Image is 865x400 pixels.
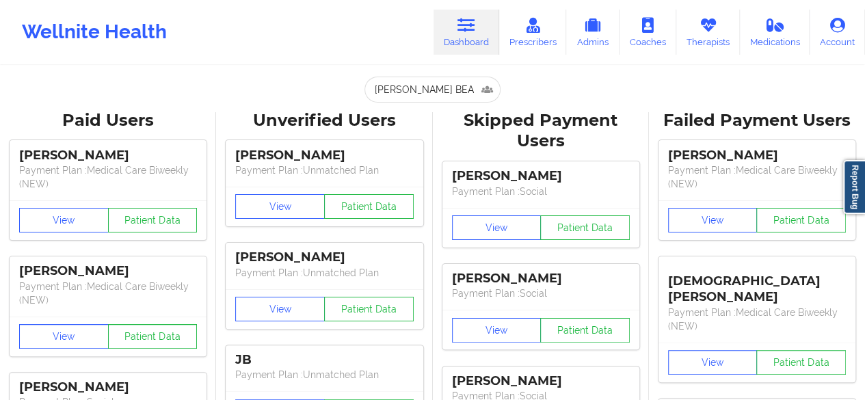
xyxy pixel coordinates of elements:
div: JB [235,352,413,368]
button: View [668,208,758,232]
button: Patient Data [540,318,630,343]
div: [PERSON_NAME] [452,373,630,389]
div: [PERSON_NAME] [235,250,413,265]
button: Patient Data [756,208,846,232]
button: Patient Data [756,350,846,375]
button: View [452,318,542,343]
a: Dashboard [434,10,499,55]
div: [PERSON_NAME] [19,148,197,163]
button: Patient Data [108,208,198,232]
p: Payment Plan : Unmatched Plan [235,368,413,382]
p: Payment Plan : Unmatched Plan [235,266,413,280]
p: Payment Plan : Medical Care Biweekly (NEW) [19,280,197,307]
button: View [235,194,325,219]
p: Payment Plan : Unmatched Plan [235,163,413,177]
a: Admins [566,10,620,55]
a: Report Bug [843,160,865,214]
button: View [19,208,109,232]
button: View [452,215,542,240]
button: View [235,297,325,321]
a: Prescribers [499,10,567,55]
p: Payment Plan : Medical Care Biweekly (NEW) [668,306,846,333]
button: Patient Data [540,215,630,240]
button: View [668,350,758,375]
button: View [19,324,109,349]
div: [DEMOGRAPHIC_DATA][PERSON_NAME] [668,263,846,305]
a: Therapists [676,10,740,55]
div: [PERSON_NAME] [19,263,197,279]
p: Payment Plan : Social [452,286,630,300]
button: Patient Data [324,194,414,219]
div: Unverified Users [226,110,423,131]
p: Payment Plan : Medical Care Biweekly (NEW) [668,163,846,191]
a: Account [810,10,865,55]
div: [PERSON_NAME] [19,379,197,395]
p: Payment Plan : Social [452,185,630,198]
div: [PERSON_NAME] [452,271,630,286]
button: Patient Data [324,297,414,321]
a: Medications [740,10,810,55]
div: [PERSON_NAME] [235,148,413,163]
div: Failed Payment Users [658,110,855,131]
div: [PERSON_NAME] [452,168,630,184]
div: [PERSON_NAME] [668,148,846,163]
div: Paid Users [10,110,207,131]
button: Patient Data [108,324,198,349]
div: Skipped Payment Users [442,110,639,152]
a: Coaches [620,10,676,55]
p: Payment Plan : Medical Care Biweekly (NEW) [19,163,197,191]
